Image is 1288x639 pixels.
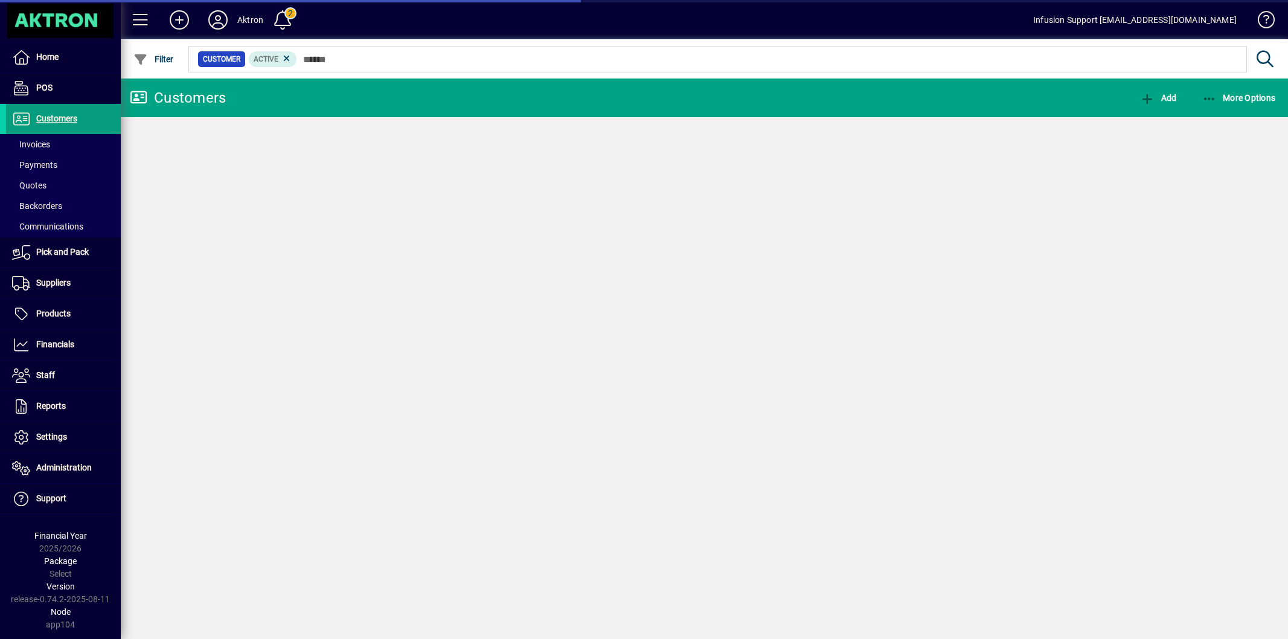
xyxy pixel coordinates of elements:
a: POS [6,73,121,103]
span: Pick and Pack [36,247,89,257]
a: Knowledge Base [1249,2,1273,42]
span: Backorders [12,201,62,211]
span: Version [46,582,75,591]
span: Customers [36,114,77,123]
a: Administration [6,453,121,483]
span: Administration [36,463,92,472]
a: Communications [6,216,121,237]
a: Invoices [6,134,121,155]
a: Reports [6,391,121,422]
span: Support [36,493,66,503]
span: Filter [133,54,174,64]
span: Package [44,556,77,566]
span: Financials [36,339,74,349]
span: Home [36,52,59,62]
span: Customer [203,53,240,65]
span: Invoices [12,140,50,149]
a: Pick and Pack [6,237,121,268]
span: Communications [12,222,83,231]
a: Settings [6,422,121,452]
button: Add [160,9,199,31]
span: Financial Year [34,531,87,541]
button: Profile [199,9,237,31]
div: Aktron [237,10,263,30]
button: Filter [130,48,177,70]
span: Add [1140,93,1176,103]
span: Payments [12,160,57,170]
a: Products [6,299,121,329]
a: Home [6,42,121,72]
a: Backorders [6,196,121,216]
a: Payments [6,155,121,175]
a: Quotes [6,175,121,196]
button: More Options [1199,87,1279,109]
mat-chip: Activation Status: Active [249,51,297,67]
span: Suppliers [36,278,71,287]
span: Quotes [12,181,46,190]
span: Settings [36,432,67,442]
span: Reports [36,401,66,411]
span: Products [36,309,71,318]
span: More Options [1202,93,1276,103]
span: Node [51,607,71,617]
a: Suppliers [6,268,121,298]
span: Active [254,55,278,63]
div: Customers [130,88,226,108]
span: POS [36,83,53,92]
a: Financials [6,330,121,360]
a: Support [6,484,121,514]
button: Add [1137,87,1179,109]
a: Staff [6,361,121,391]
div: Infusion Support [EMAIL_ADDRESS][DOMAIN_NAME] [1033,10,1237,30]
span: Staff [36,370,55,380]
